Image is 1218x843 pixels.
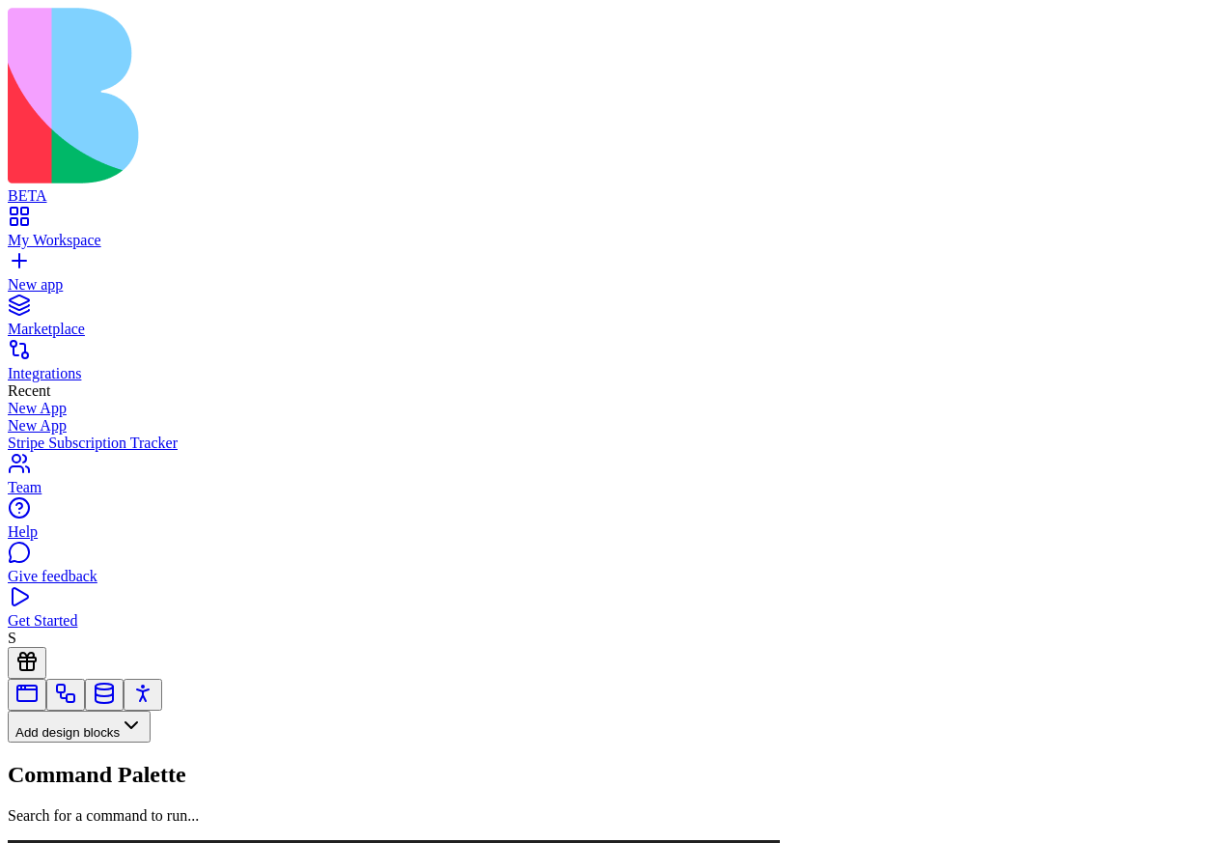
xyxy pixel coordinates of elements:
[8,170,1210,205] a: BETA
[8,479,1210,496] div: Team
[8,214,1210,249] a: My Workspace
[8,612,1210,630] div: Get Started
[8,232,1210,249] div: My Workspace
[8,762,1210,788] h2: Command Palette
[8,348,1210,382] a: Integrations
[8,382,50,399] span: Recent
[8,276,1210,294] div: New app
[8,365,1210,382] div: Integrations
[8,630,16,646] span: S
[8,595,1210,630] a: Get Started
[8,568,1210,585] div: Give feedback
[8,303,1210,338] a: Marketplace
[8,417,1210,435] a: New App
[8,462,1210,496] a: Team
[8,550,1210,585] a: Give feedback
[8,259,1210,294] a: New app
[8,8,784,183] img: logo
[8,807,1210,825] p: Search for a command to run...
[8,321,1210,338] div: Marketplace
[8,435,1210,452] a: Stripe Subscription Tracker
[8,400,1210,417] a: New App
[8,506,1210,541] a: Help
[8,187,1210,205] div: BETA
[8,523,1210,541] div: Help
[8,711,151,743] button: Add design blocks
